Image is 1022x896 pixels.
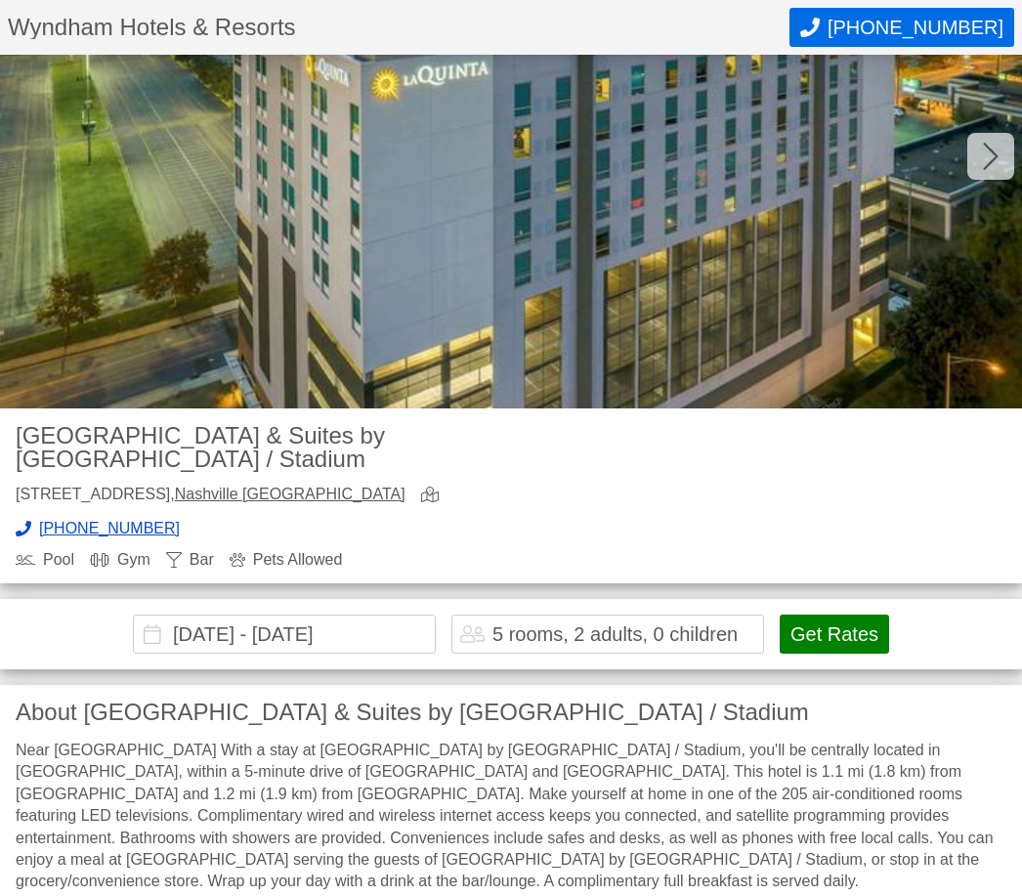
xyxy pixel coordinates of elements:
div: Near [GEOGRAPHIC_DATA] With a stay at [GEOGRAPHIC_DATA] by [GEOGRAPHIC_DATA] / Stadium, you'll be... [16,740,1006,893]
div: 5 rooms, 2 adults, 0 children [492,624,738,644]
h2: [GEOGRAPHIC_DATA] & Suites by [GEOGRAPHIC_DATA] / Stadium [16,424,495,471]
div: Pets Allowed [230,552,343,568]
div: [STREET_ADDRESS], [16,487,405,505]
div: Pool [16,552,74,568]
span: [PHONE_NUMBER] [39,521,180,536]
div: Bar [166,552,214,568]
input: Choose Dates [133,615,436,654]
button: Get Rates [780,615,889,654]
h3: About [GEOGRAPHIC_DATA] & Suites by [GEOGRAPHIC_DATA] / Stadium [16,701,1006,724]
button: Call [789,8,1014,47]
span: [PHONE_NUMBER] [828,17,1003,39]
a: view map [421,487,447,505]
a: Nashville [GEOGRAPHIC_DATA] [175,486,405,502]
h1: Wyndham Hotels & Resorts [8,16,789,39]
div: Gym [90,552,150,568]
